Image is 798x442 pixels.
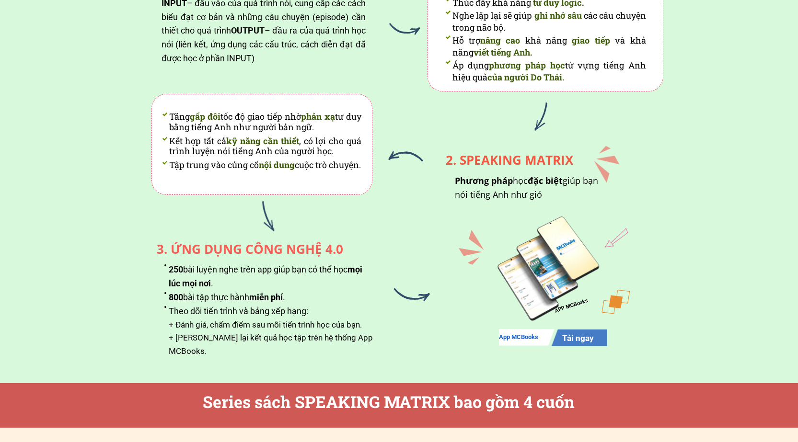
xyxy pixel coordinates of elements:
div: + Đánh giá, chấm điểm sau mỗi tiến trình học của bạn. + [PERSON_NAME] lại kết quả học tập trên hệ... [169,318,394,371]
li: Tập trung vào củng cố cuộc trò chuyện. [162,160,361,170]
span: mọi lúc mọi nơi [169,264,362,288]
li: Tăng tốc độ giao tiếp nhờ tư duy bằng tiếng Anh như người bản ngữ. [162,112,361,136]
span: 250 [169,264,183,274]
span: từ vựng tiếng Anh hiệu quả [452,59,646,83]
span: khả năng [525,34,567,46]
span: Hỗ trợ [452,34,480,46]
h3: Tải ngay [562,332,631,345]
span: của người Do Thái. [487,71,565,83]
span: phản xạ [301,111,335,122]
span: phương pháp học [489,59,565,71]
span: giao tiếp [572,34,610,46]
h3: App MCBooks [499,332,567,342]
div: 3. ỨNG DỤNG CÔNG NGHỆ 4.0 [137,242,343,257]
span: gấp đôi [190,111,220,122]
li: Kết hợp tất cả , có lợi cho quá trình luyện nói tiếng Anh của người học. [162,136,361,160]
span: ghi nhớ sâu [534,10,582,21]
span: miễn phí [249,292,283,302]
li: bài tập thực hành . [164,291,372,305]
span: nâng cao [480,34,520,46]
span: Phương pháp [455,175,513,186]
span: Áp dụng [452,59,489,71]
div: học giúp bạn nói tiếng Anh như gió [455,174,598,202]
span: và [615,34,625,46]
span: kỹ năng cần thiết [226,135,299,147]
span: 800 [169,292,183,302]
span: OUTPUT [231,25,265,35]
li: Theo dõi tiến trình và bảng xếp hạng: [164,305,372,318]
span: Nghe lặp lại sẽ [452,10,512,21]
div: 2. SPEAKING MATRIX [438,153,573,168]
span: các câu chuyện trong não bộ. [452,10,646,33]
span: nội dung [259,159,295,170]
span: viết tiếng Anh. [474,46,532,58]
span: đặc biệt [528,175,563,186]
span: giúp [514,10,532,21]
span: khả năng [452,34,646,58]
li: bài luyện nghe trên app giúp bạn có thể học . [164,263,372,291]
